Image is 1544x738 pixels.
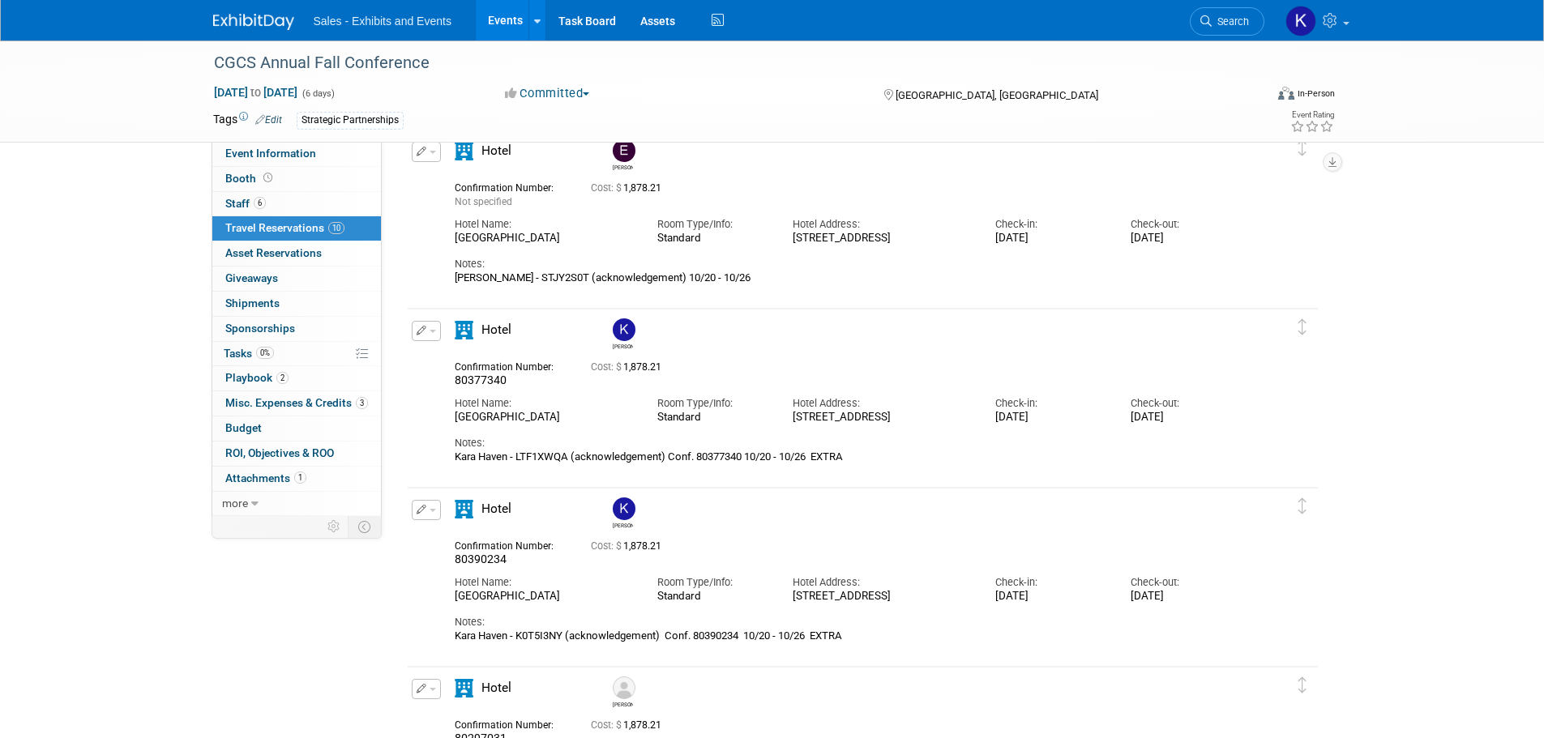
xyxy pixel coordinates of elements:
div: CGCS Annual Fall Conference [208,49,1240,78]
div: Kara Haven [613,341,633,350]
div: Strategic Partnerships [297,112,404,129]
a: Asset Reservations [212,241,381,266]
div: Confirmation Number: [455,177,567,194]
div: Confirmation Number: [455,356,567,373]
span: 2 [276,372,289,384]
span: Search [1212,15,1249,28]
div: [GEOGRAPHIC_DATA] [455,590,633,604]
img: Elda Garcia [613,139,635,162]
div: Kara Haven [609,497,637,529]
span: Cost: $ [591,182,623,194]
div: Kelly Sia [613,699,633,708]
a: Event Information [212,142,381,166]
div: Elda Garcia [609,139,637,171]
span: Cost: $ [591,719,623,731]
div: Kara Haven - LTF1XWQA (acknowledgement) Conf. 80377340 10/20 - 10/26 EXTRA [455,450,1242,463]
span: ROI, Objectives & ROO [225,446,334,459]
div: Confirmation Number: [455,715,567,732]
i: Hotel [455,142,473,160]
div: Event Format [1169,84,1336,109]
div: Hotel Name: [455,217,633,232]
div: [STREET_ADDRESS] [793,411,971,424]
span: 1,878.21 [591,361,668,373]
span: 0% [256,347,274,359]
div: [GEOGRAPHIC_DATA] [455,411,633,424]
span: Attachments [225,471,306,484]
span: 1,878.21 [591,540,668,552]
span: (6 days) [301,88,335,99]
div: Notes: [455,436,1242,450]
div: Standard [657,232,768,245]
div: [DATE] [995,590,1106,604]
span: 80377340 [455,373,507,386]
span: Booth not reserved yet [260,172,276,184]
span: 80390234 [455,552,507,565]
a: Booth [212,167,381,191]
a: Tasks0% [212,342,381,366]
div: Kara Haven [613,520,633,529]
div: Check-in: [995,575,1106,590]
div: Hotel Address: [793,575,971,590]
div: [DATE] [995,232,1106,245]
div: [DATE] [995,411,1106,424]
div: Room Type/Info: [657,575,768,590]
span: Sponsorships [225,322,295,335]
span: Hotel [481,143,511,158]
div: In-Person [1297,87,1335,100]
i: Hotel [455,679,473,697]
span: Shipments [225,296,280,309]
div: Notes: [455,257,1242,271]
span: Giveaways [225,271,278,284]
div: Kara Haven [609,318,637,350]
i: Click and drag to move item [1298,140,1307,156]
img: Kara Haven [613,497,635,520]
img: Format-Inperson.png [1278,87,1294,100]
div: Event Rating [1290,111,1334,119]
div: [DATE] [1131,232,1242,245]
i: Click and drag to move item [1298,677,1307,693]
div: Confirmation Number: [455,535,567,552]
span: Cost: $ [591,361,623,373]
div: Hotel Address: [793,396,971,411]
a: Budget [212,416,381,441]
div: Check-out: [1131,217,1242,232]
span: 1 [294,471,306,484]
a: Staff6 [212,192,381,216]
a: Sponsorships [212,317,381,341]
a: Edit [255,114,282,126]
td: Tags [213,111,282,130]
a: Playbook2 [212,366,381,390]
div: Elda Garcia [613,162,633,171]
span: [GEOGRAPHIC_DATA], [GEOGRAPHIC_DATA] [896,89,1098,101]
span: Staff [225,197,266,210]
div: [GEOGRAPHIC_DATA] [455,232,633,245]
span: more [222,497,248,510]
div: Check-out: [1131,396,1242,411]
td: Personalize Event Tab Strip [320,516,349,537]
div: Hotel Name: [455,575,633,590]
span: 6 [254,197,266,209]
div: Check-out: [1131,575,1242,590]
span: 10 [328,222,344,234]
span: 1,878.21 [591,182,668,194]
div: [STREET_ADDRESS] [793,232,971,245]
a: more [212,492,381,516]
div: Check-in: [995,396,1106,411]
span: Booth [225,172,276,185]
a: Giveaways [212,267,381,291]
td: Toggle Event Tabs [348,516,381,537]
span: Sales - Exhibits and Events [314,15,451,28]
div: Room Type/Info: [657,396,768,411]
span: Not specified [455,196,512,207]
div: Kelly Sia [609,676,637,708]
span: to [248,86,263,99]
div: Hotel Name: [455,396,633,411]
span: Misc. Expenses & Credits [225,396,368,409]
a: Travel Reservations10 [212,216,381,241]
div: Standard [657,590,768,603]
div: [PERSON_NAME] - STJY2S0T (acknowledgement) 10/20 - 10/26 [455,271,1242,284]
button: Committed [499,85,596,102]
div: Standard [657,411,768,424]
img: Kelly Sia [613,676,635,699]
span: 1,878.21 [591,719,668,731]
